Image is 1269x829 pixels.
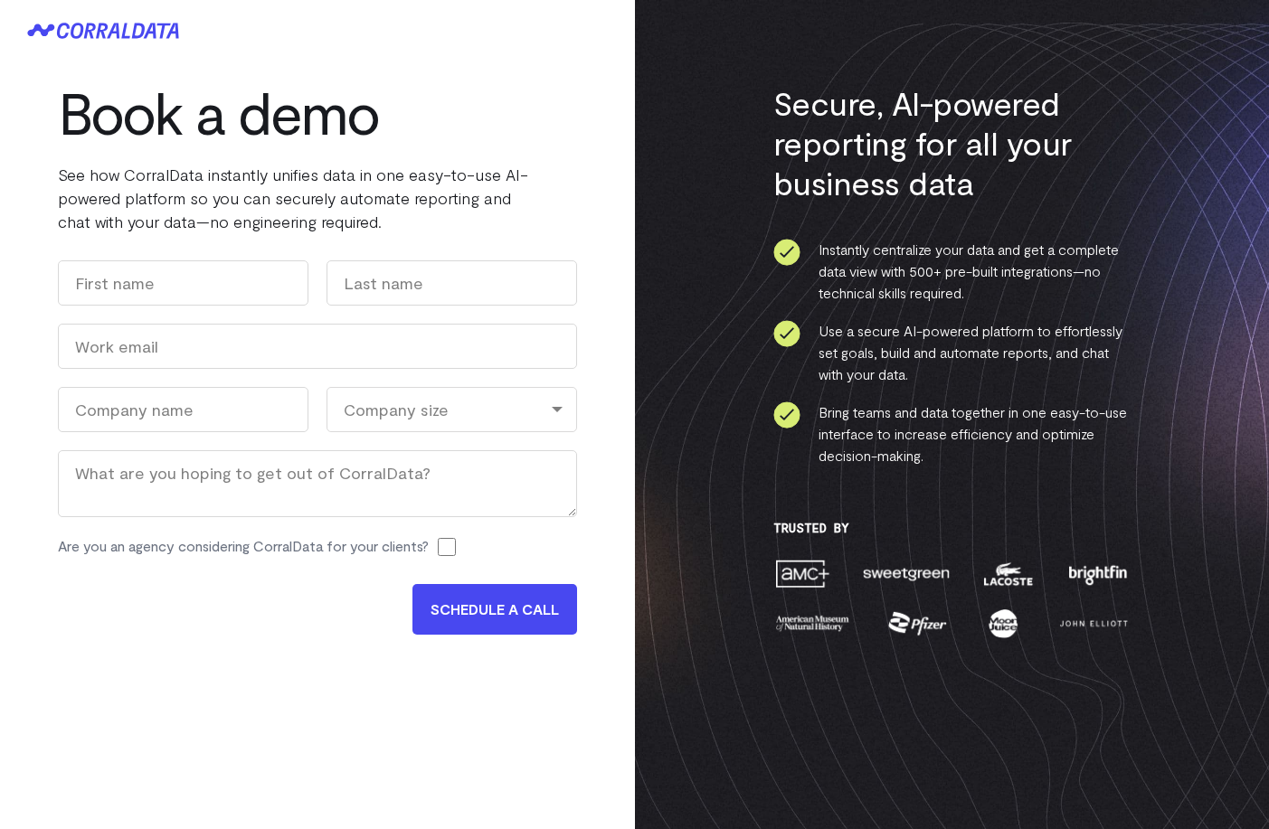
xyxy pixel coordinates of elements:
[58,324,577,369] input: Work email
[58,260,308,306] input: First name
[773,320,1131,385] li: Use a secure AI-powered platform to effortlessly set goals, build and automate reports, and chat ...
[58,387,308,432] input: Company name
[773,521,1131,535] h3: Trusted By
[327,260,577,306] input: Last name
[327,387,577,432] div: Company size
[773,239,1131,304] li: Instantly centralize your data and get a complete data view with 500+ pre-built integrations—no t...
[773,401,1131,466] li: Bring teams and data together in one easy-to-use interface to increase efficiency and optimize de...
[773,83,1131,203] h3: Secure, AI-powered reporting for all your business data
[58,163,577,233] p: See how CorralData instantly unifies data in one easy-to-use AI-powered platform so you can secur...
[412,584,577,635] input: SCHEDULE A CALL
[58,535,429,557] label: Are you an agency considering CorralData for your clients?
[58,80,577,145] h1: Book a demo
